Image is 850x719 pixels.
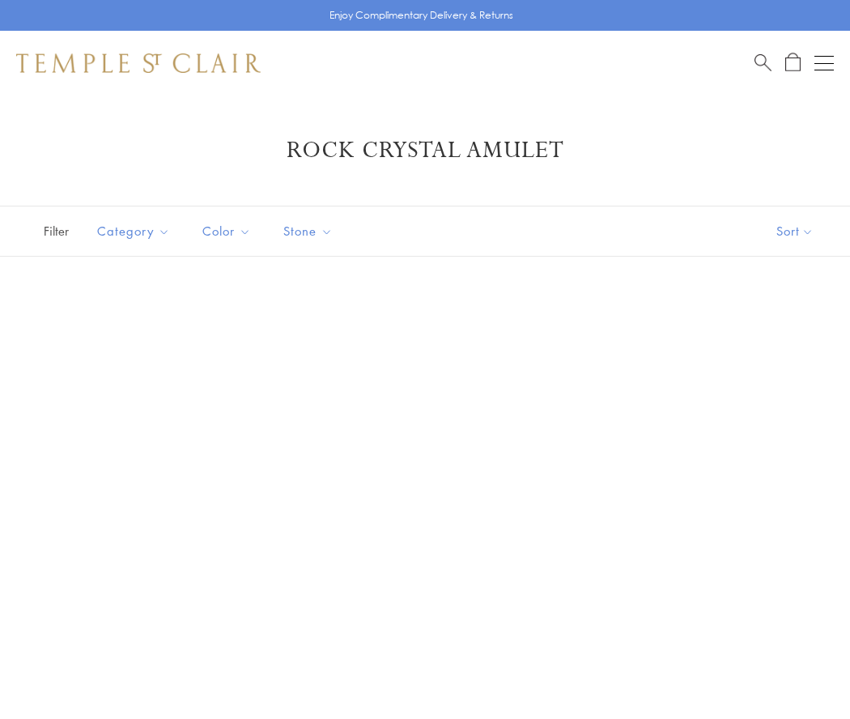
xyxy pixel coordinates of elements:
[814,53,834,73] button: Open navigation
[40,136,810,165] h1: Rock Crystal Amulet
[85,213,182,249] button: Category
[740,206,850,256] button: Show sort by
[275,221,345,241] span: Stone
[16,53,261,73] img: Temple St. Clair
[194,221,263,241] span: Color
[329,7,513,23] p: Enjoy Complimentary Delivery & Returns
[785,53,801,73] a: Open Shopping Bag
[271,213,345,249] button: Stone
[754,53,771,73] a: Search
[190,213,263,249] button: Color
[89,221,182,241] span: Category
